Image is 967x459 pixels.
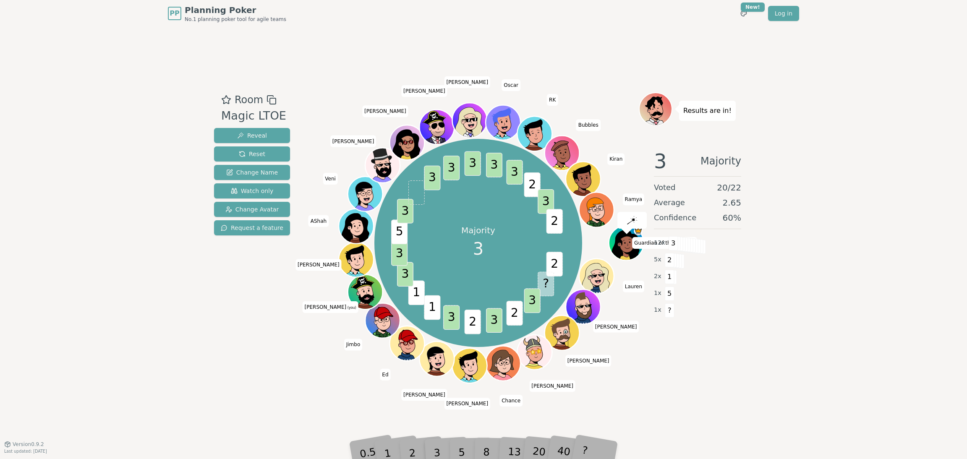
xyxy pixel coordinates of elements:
span: 5 x [654,255,661,264]
span: Click to change your name [632,237,697,249]
img: reveal [627,216,638,224]
span: Change Avatar [225,205,279,214]
span: PP [170,8,179,18]
span: Click to change your name [330,136,376,147]
span: 1 [408,281,425,305]
span: 1 x [654,289,661,298]
span: Guardian of the Backlog is the host [634,227,643,235]
span: 3 [538,189,554,214]
button: Change Name [214,165,290,180]
span: 3 [397,199,413,224]
p: Results are in! [683,105,732,117]
span: ? [538,272,554,297]
span: Room [235,92,263,107]
button: Watch only [214,183,290,198]
span: Click to change your name [401,389,447,401]
span: (you) [346,306,356,310]
span: 3 [473,236,483,261]
button: New! [736,6,751,21]
span: Watch only [231,187,274,195]
span: Click to change your name [444,398,490,409]
span: 3 [465,151,481,176]
span: Voted [654,182,676,193]
span: Planning Poker [185,4,286,16]
span: No.1 planning poker tool for agile teams [185,16,286,23]
span: 12 x [654,238,665,248]
span: Click to change your name [529,380,575,392]
span: Click to change your name [623,281,644,292]
span: Click to change your name [565,355,612,367]
span: Click to change your name [362,105,408,117]
div: New! [741,3,765,12]
span: 2 [524,172,541,197]
span: Version 0.9.2 [13,441,44,448]
button: Add as favourite [221,92,231,107]
span: Average [654,197,685,209]
span: Click to change your name [607,153,625,165]
span: 2 x [654,272,661,281]
span: 2 [665,253,674,267]
span: Reset [239,150,265,158]
span: Confidence [654,212,696,224]
span: 2 [507,301,523,326]
button: Reveal [214,128,290,143]
span: 3 [444,305,460,330]
span: 3 [397,262,413,287]
span: 3 [424,166,441,190]
span: Click to change your name [502,79,520,91]
span: 2 [546,252,563,277]
span: Click to change your name [344,339,363,350]
button: Change Avatar [214,202,290,217]
span: 1 [665,270,674,284]
span: 1 [424,295,441,320]
span: 1 x [654,305,661,315]
span: Request a feature [221,224,283,232]
a: PPPlanning PokerNo.1 planning poker tool for agile teams [168,4,286,23]
span: Click to change your name [295,259,342,271]
span: 3 [654,151,667,171]
span: Click to change your name [547,94,558,106]
span: 3 [507,160,523,185]
span: 3 [486,308,502,333]
span: Click to change your name [499,395,523,407]
span: 2 [546,209,563,234]
span: ? [665,303,674,318]
div: Magic LTOE [221,107,286,125]
button: Click to change your avatar [349,276,382,308]
button: Version0.9.2 [4,441,44,448]
span: 2 [465,310,481,334]
span: Click to change your name [308,215,329,227]
span: Last updated: [DATE] [4,449,47,454]
span: 5 [392,220,408,245]
a: Log in [768,6,799,21]
span: 3 [392,241,408,266]
span: Click to change your name [303,301,358,313]
span: Reveal [237,131,267,140]
button: Reset [214,146,290,162]
button: Request a feature [214,220,290,235]
span: 3 [669,236,678,250]
span: Click to change your name [593,321,639,333]
span: Click to change your name [623,193,645,205]
span: 2.65 [722,197,741,209]
span: Click to change your name [323,173,338,185]
span: 60 % [723,212,741,224]
span: 3 [444,156,460,180]
span: 3 [486,153,502,178]
span: Majority [700,151,741,171]
span: Click to change your name [576,119,601,131]
span: Click to change your name [444,76,490,88]
span: 5 [665,287,674,301]
span: Click to change your name [380,369,390,381]
span: 3 [524,289,541,313]
p: Majority [461,224,495,236]
span: Change Name [226,168,278,177]
span: 20 / 22 [717,182,741,193]
span: Click to change your name [401,85,447,97]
